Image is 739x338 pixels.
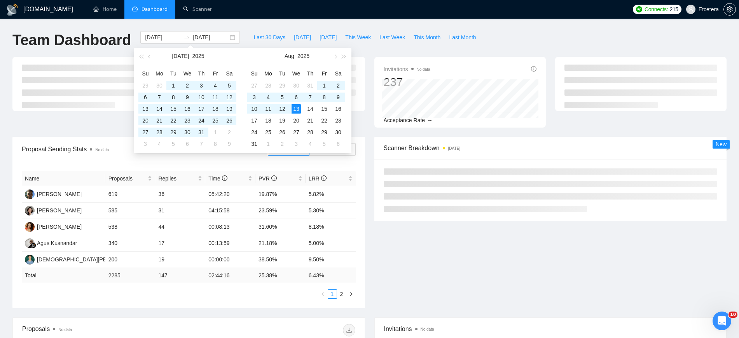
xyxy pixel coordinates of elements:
[152,138,166,150] td: 2025-08-04
[306,268,356,283] td: 6.43 %
[205,235,255,252] td: 00:13:59
[93,6,117,12] a: homeHome
[278,128,287,137] div: 26
[105,171,155,186] th: Proposals
[222,115,236,126] td: 2025-07-26
[141,93,150,102] div: 6
[306,81,315,90] div: 31
[37,255,143,264] div: [DEMOGRAPHIC_DATA][PERSON_NAME]
[384,117,425,123] span: Acceptance Rate
[317,126,331,138] td: 2025-08-29
[211,128,220,137] div: 1
[169,128,178,137] div: 29
[183,128,192,137] div: 30
[25,255,35,264] img: II
[180,103,194,115] td: 2025-07-16
[197,93,206,102] div: 10
[222,126,236,138] td: 2025-08-02
[331,91,345,103] td: 2025-08-09
[166,138,180,150] td: 2025-08-05
[12,31,131,49] h1: Team Dashboard
[321,175,327,181] span: info-circle
[636,6,642,12] img: upwork-logo.png
[271,175,277,181] span: info-circle
[275,91,289,103] td: 2025-08-05
[183,104,192,114] div: 16
[225,93,234,102] div: 12
[211,139,220,149] div: 8
[37,222,82,231] div: [PERSON_NAME]
[169,93,178,102] div: 8
[169,104,178,114] div: 15
[37,239,77,247] div: Agus Kusnandar
[22,144,268,154] span: Proposal Sending Stats
[306,104,315,114] div: 14
[261,80,275,91] td: 2025-07-28
[25,191,82,197] a: AP[PERSON_NAME]
[275,138,289,150] td: 2025-09-02
[155,81,164,90] div: 30
[141,139,150,149] div: 3
[255,235,306,252] td: 21.18%
[205,186,255,203] td: 05:42:20
[261,67,275,80] th: Mo
[253,33,285,42] span: Last 30 Days
[155,203,205,219] td: 31
[278,93,287,102] div: 5
[25,256,143,262] a: II[DEMOGRAPHIC_DATA][PERSON_NAME]
[275,80,289,91] td: 2025-07-29
[306,252,356,268] td: 9.50%
[278,139,287,149] div: 2
[132,6,138,12] span: dashboard
[183,34,190,40] span: to
[155,171,205,186] th: Replies
[194,126,208,138] td: 2025-07-31
[183,6,212,12] a: searchScanner
[152,80,166,91] td: 2025-06-30
[384,65,430,74] span: Invitations
[331,138,345,150] td: 2025-09-06
[285,48,294,64] button: Aug
[25,240,77,246] a: AKAgus Kusnandar
[255,219,306,235] td: 31.60%
[208,80,222,91] td: 2025-07-04
[22,324,189,336] div: Proposals
[289,126,303,138] td: 2025-08-27
[25,207,82,213] a: TT[PERSON_NAME]
[337,289,346,299] li: 2
[328,290,337,298] a: 1
[205,252,255,268] td: 00:00:00
[208,138,222,150] td: 2025-08-08
[317,67,331,80] th: Fr
[105,203,155,219] td: 585
[169,81,178,90] div: 1
[303,115,317,126] td: 2025-08-21
[321,292,325,296] span: left
[222,175,227,181] span: info-circle
[155,186,205,203] td: 36
[255,203,306,219] td: 23.59%
[105,186,155,203] td: 619
[95,148,109,152] span: No data
[183,93,192,102] div: 9
[141,128,150,137] div: 27
[225,116,234,125] div: 26
[169,139,178,149] div: 5
[331,80,345,91] td: 2025-08-02
[729,312,737,318] span: 10
[152,126,166,138] td: 2025-07-28
[222,91,236,103] td: 2025-07-12
[346,289,356,299] button: right
[306,186,356,203] td: 5.82%
[225,81,234,90] div: 5
[105,268,155,283] td: 2285
[289,138,303,150] td: 2025-09-03
[317,115,331,126] td: 2025-08-22
[320,128,329,137] div: 29
[166,103,180,115] td: 2025-07-15
[303,126,317,138] td: 2025-08-28
[138,126,152,138] td: 2025-07-27
[723,6,736,12] a: setting
[183,81,192,90] div: 2
[261,126,275,138] td: 2025-08-25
